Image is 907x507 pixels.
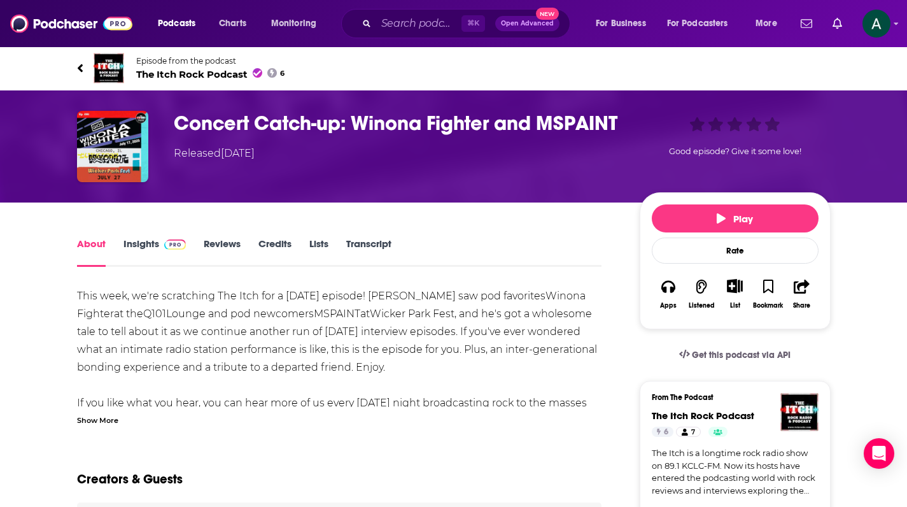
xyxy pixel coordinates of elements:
[667,15,728,32] span: For Podcasters
[652,393,808,402] h3: From The Podcast
[862,10,890,38] img: User Profile
[258,238,292,267] a: Credits
[864,438,894,469] div: Open Intercom Messenger
[77,471,183,487] h2: Creators & Guests
[123,238,186,267] a: InsightsPodchaser Pro
[158,15,195,32] span: Podcasts
[164,239,186,250] img: Podchaser Pro
[77,238,106,267] a: About
[753,302,783,310] div: Bookmark
[652,427,673,437] a: 6
[689,302,715,310] div: Listened
[652,204,819,232] button: Play
[660,302,677,310] div: Apps
[587,13,662,34] button: open menu
[862,10,890,38] button: Show profile menu
[309,238,328,267] a: Lists
[718,271,751,317] div: Show More ButtonList
[717,213,753,225] span: Play
[77,53,831,83] a: The Itch Rock PodcastEpisode from the podcastThe Itch Rock Podcast6
[143,308,166,320] a: Q101
[652,447,819,497] a: The Itch is a longtime rock radio show on 89.1 KCLC-FM. Now its hosts have entered the podcasting...
[314,308,360,320] a: MSPAINT
[827,13,847,34] a: Show notifications dropdown
[461,15,485,32] span: ⌘ K
[730,301,740,310] div: List
[747,13,793,34] button: open menu
[219,15,246,32] span: Charts
[262,13,333,34] button: open menu
[669,339,801,371] a: Get this podcast via API
[136,56,285,66] span: Episode from the podcast
[796,13,817,34] a: Show notifications dropdown
[346,238,391,267] a: Transcript
[174,111,619,136] h1: Concert Catch-up: Winona Fighter and MSPAINT
[785,271,818,317] button: Share
[722,279,748,293] button: Show More Button
[793,302,810,310] div: Share
[756,15,777,32] span: More
[271,15,316,32] span: Monitoring
[652,410,754,422] a: The Itch Rock Podcast
[780,393,819,431] img: The Itch Rock Podcast
[204,238,241,267] a: Reviews
[501,20,554,27] span: Open Advanced
[669,146,801,156] span: Good episode? Give it some love!
[536,8,559,20] span: New
[652,238,819,264] div: Rate
[77,111,148,182] img: Concert Catch-up: Winona Fighter and MSPAINT
[376,13,461,34] input: Search podcasts, credits, & more...
[752,271,785,317] button: Bookmark
[691,426,695,439] span: 7
[495,16,559,31] button: Open AdvancedNew
[353,9,582,38] div: Search podcasts, credits, & more...
[174,146,255,161] div: Released [DATE]
[211,13,254,34] a: Charts
[659,13,747,34] button: open menu
[664,426,668,439] span: 6
[94,53,124,83] img: The Itch Rock Podcast
[370,308,454,320] a: Wicker Park Fest
[676,427,700,437] a: 7
[10,11,132,36] img: Podchaser - Follow, Share and Rate Podcasts
[596,15,646,32] span: For Business
[692,350,791,361] span: Get this podcast via API
[149,13,212,34] button: open menu
[652,271,685,317] button: Apps
[862,10,890,38] span: Logged in as ashley88139
[685,271,718,317] button: Listened
[136,68,285,80] span: The Itch Rock Podcast
[280,71,285,76] span: 6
